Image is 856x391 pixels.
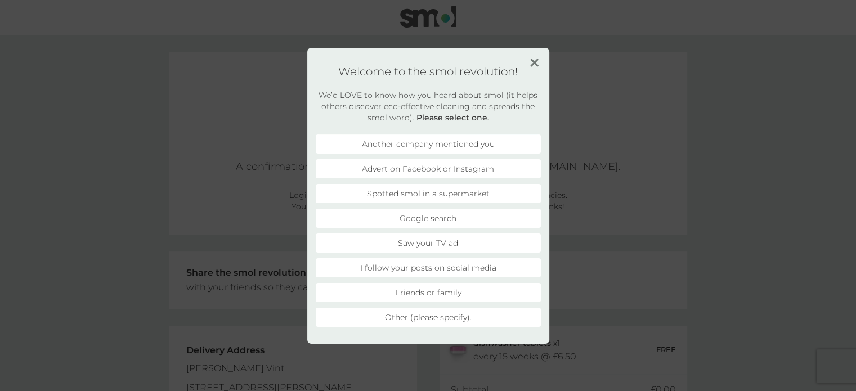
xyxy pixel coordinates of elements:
li: Another company mentioned you [316,134,541,154]
li: Spotted smol in a supermarket [316,184,541,203]
img: close [530,59,539,67]
strong: Please select one. [416,113,489,123]
li: Google search [316,209,541,228]
li: Advert on Facebook or Instagram [316,159,541,178]
li: I follow your posts on social media [316,258,541,277]
li: Other (please specify). [316,308,541,327]
li: Friends or family [316,283,541,302]
h2: We’d LOVE to know how you heard about smol (it helps others discover eco-effective cleaning and s... [316,89,541,123]
h1: Welcome to the smol revolution! [316,65,541,78]
li: Saw your TV ad [316,233,541,253]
